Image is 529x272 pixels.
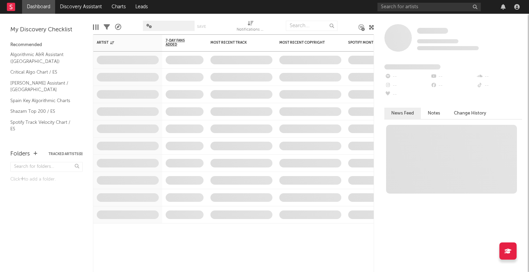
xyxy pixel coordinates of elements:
div: -- [384,90,430,99]
span: Fans Added by Platform [384,64,440,69]
div: Notifications (Artist) [237,26,264,34]
button: Change History [447,108,493,119]
span: 7-Day Fans Added [166,39,193,47]
span: 0 fans last week [417,46,479,50]
div: Edit Columns [93,17,98,37]
button: Notes [421,108,447,119]
a: Algorithmic A&R Assistant ([GEOGRAPHIC_DATA]) [10,51,76,65]
a: Spain Key Algorithmic Charts [10,97,76,105]
div: -- [384,72,430,81]
a: Some Artist [417,28,448,34]
div: My Discovery Checklist [10,26,83,34]
div: Click to add a folder. [10,175,83,184]
div: -- [430,81,476,90]
div: Most Recent Track [210,41,262,45]
button: Save [197,25,206,29]
div: -- [476,72,522,81]
div: Filters [104,17,110,37]
div: A&R Pipeline [115,17,121,37]
div: Spotify Monthly Listeners [348,41,400,45]
input: Search for folders... [10,162,83,172]
a: Spotify Search Virality / ES [10,136,76,144]
button: News Feed [384,108,421,119]
div: Recommended [10,41,83,49]
input: Search for artists [377,3,481,11]
div: -- [430,72,476,81]
button: Tracked Artists(0) [49,152,83,156]
div: Folders [10,150,30,158]
a: Critical Algo Chart / ES [10,68,76,76]
div: Notifications (Artist) [237,17,264,37]
a: [PERSON_NAME] Assistant / [GEOGRAPHIC_DATA] [10,79,76,94]
div: -- [384,81,430,90]
input: Search... [286,21,338,31]
a: Shazam Top 200 / ES [10,108,76,115]
a: Spotify Track Velocity Chart / ES [10,119,76,133]
div: Most Recent Copyright [279,41,331,45]
span: Tracking Since: [DATE] [417,39,458,43]
div: -- [476,81,522,90]
div: Artist [97,41,148,45]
